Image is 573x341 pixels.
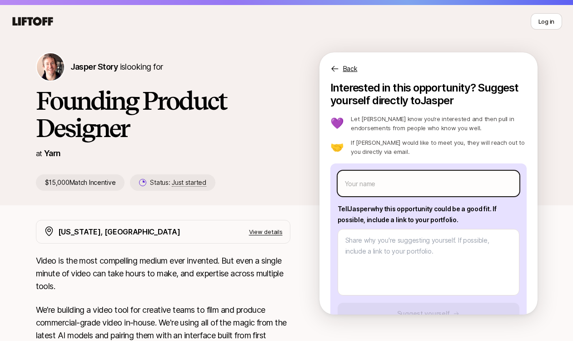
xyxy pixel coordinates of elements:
[330,142,344,153] p: 🤝
[36,87,290,142] h1: Founding Product Designer
[36,254,290,293] p: Video is the most compelling medium ever invented. But even a single minute of video can take hou...
[338,204,519,225] p: Tell Jasper why this opportunity could be a good fit . If possible, include a link to your portfo...
[36,174,125,191] p: $15,000 Match Incentive
[249,227,283,236] p: View details
[150,177,206,188] p: Status:
[172,178,206,187] span: Just started
[351,138,526,156] p: If [PERSON_NAME] would like to meet you, they will reach out to you directly via email.
[343,63,358,74] p: Back
[44,148,61,158] a: Yarn
[330,81,527,107] p: Interested in this opportunity? Suggest yourself directly to Jasper
[330,118,344,129] p: 💜
[531,13,562,30] button: Log in
[58,226,180,238] p: [US_STATE], [GEOGRAPHIC_DATA]
[37,53,64,81] img: Jasper Story
[70,62,118,71] span: Jasper Story
[351,114,526,132] p: Let [PERSON_NAME] know you’re interested and then pull in endorsements from people who know you w...
[36,148,42,159] p: at
[70,61,163,73] p: is looking for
